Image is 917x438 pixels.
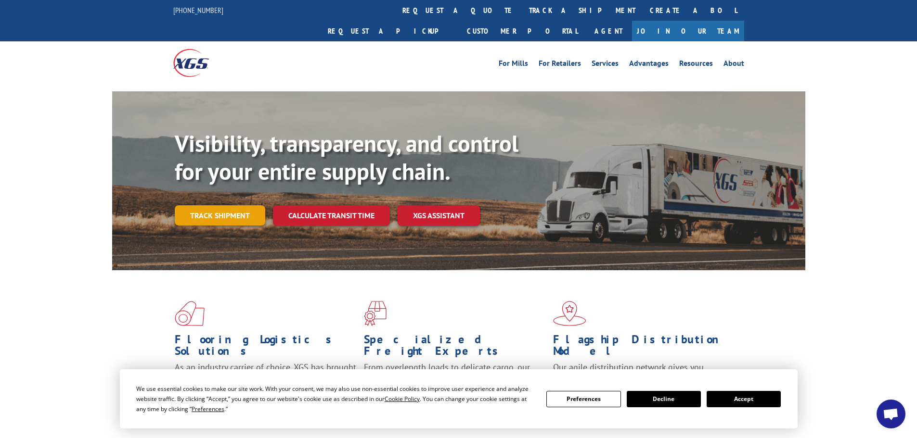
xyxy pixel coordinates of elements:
a: XGS ASSISTANT [398,205,480,226]
a: Calculate transit time [273,205,390,226]
div: We use essential cookies to make our site work. With your consent, we may also use non-essential ... [136,384,535,414]
span: Cookie Policy [385,395,420,403]
div: Open chat [877,400,905,428]
b: Visibility, transparency, and control for your entire supply chain. [175,128,518,186]
a: For Mills [499,60,528,70]
img: xgs-icon-focused-on-flooring-red [364,301,387,326]
a: Agent [585,21,632,41]
div: Cookie Consent Prompt [120,369,798,428]
img: xgs-icon-total-supply-chain-intelligence-red [175,301,205,326]
a: [PHONE_NUMBER] [173,5,223,15]
h1: Flagship Distribution Model [553,334,735,362]
a: For Retailers [539,60,581,70]
span: Preferences [192,405,224,413]
button: Accept [707,391,781,407]
span: Our agile distribution network gives you nationwide inventory management on demand. [553,362,730,384]
h1: Specialized Freight Experts [364,334,546,362]
button: Decline [627,391,701,407]
a: Advantages [629,60,669,70]
h1: Flooring Logistics Solutions [175,334,357,362]
span: As an industry carrier of choice, XGS has brought innovation and dedication to flooring logistics... [175,362,356,396]
a: Track shipment [175,205,265,225]
p: From overlength loads to delicate cargo, our experienced staff knows the best way to move your fr... [364,362,546,404]
a: Services [592,60,619,70]
a: Request a pickup [321,21,460,41]
a: Resources [679,60,713,70]
button: Preferences [546,391,620,407]
a: Customer Portal [460,21,585,41]
a: Join Our Team [632,21,744,41]
a: About [723,60,744,70]
img: xgs-icon-flagship-distribution-model-red [553,301,586,326]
